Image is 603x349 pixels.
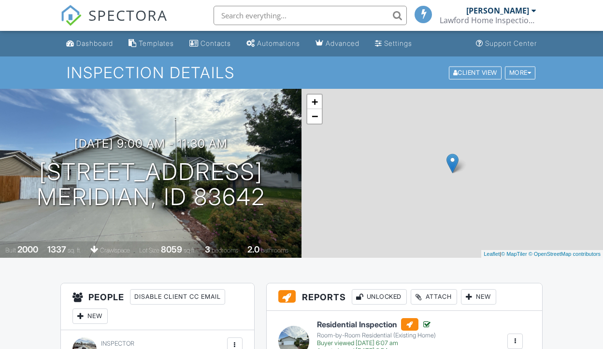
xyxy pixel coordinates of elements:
div: Disable Client CC Email [130,289,225,305]
div: Lawford Home Inspections [440,15,536,25]
div: Advanced [326,39,359,47]
div: Settings [384,39,412,47]
a: Advanced [312,35,363,53]
div: Client View [449,66,502,79]
span: Built [5,247,16,254]
span: SPECTORA [88,5,168,25]
span: Inspector [101,340,134,347]
div: New [461,289,496,305]
div: Templates [139,39,174,47]
a: Automations (Basic) [243,35,304,53]
div: Automations [257,39,300,47]
div: 8059 [161,244,182,254]
h1: Inspection Details [67,64,537,81]
h3: Reports [267,283,542,311]
h3: [DATE] 9:00 am - 11:30 am [74,137,228,150]
h1: [STREET_ADDRESS] Meridian, ID 83642 [37,159,265,210]
a: © OpenStreetMap contributors [529,251,601,257]
div: Unlocked [352,289,407,305]
input: Search everything... [214,6,407,25]
a: Contacts [186,35,235,53]
a: Leaflet [484,251,500,257]
div: Buyer viewed [DATE] 6:07 am [317,339,436,347]
div: Support Center [485,39,537,47]
a: © MapTiler [501,251,527,257]
div: 3 [205,244,210,254]
span: crawlspace [100,247,130,254]
span: Lot Size [139,247,159,254]
div: Contacts [201,39,231,47]
a: SPECTORA [60,13,168,33]
div: Dashboard [76,39,113,47]
div: 2.0 [247,244,259,254]
div: 2000 [17,244,38,254]
a: Settings [371,35,416,53]
a: Support Center [472,35,541,53]
a: Zoom out [307,109,322,124]
h6: Residential Inspection [317,318,436,331]
div: Attach [411,289,457,305]
a: Zoom in [307,95,322,109]
a: Dashboard [62,35,117,53]
div: | [481,250,603,258]
span: bedrooms [212,247,238,254]
span: sq. ft. [68,247,81,254]
div: More [505,66,536,79]
div: Room-by-Room Residential (Existing Home) [317,332,436,339]
a: Templates [125,35,178,53]
div: [PERSON_NAME] [466,6,529,15]
span: bathrooms [261,247,288,254]
span: sq.ft. [184,247,196,254]
img: The Best Home Inspection Software - Spectora [60,5,82,26]
h3: People [61,283,254,330]
div: New [72,308,108,324]
div: 1337 [47,244,66,254]
a: Client View [448,69,504,76]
